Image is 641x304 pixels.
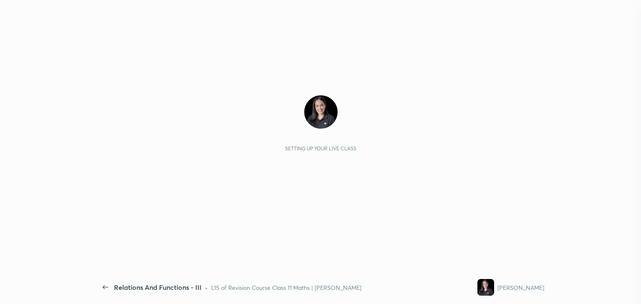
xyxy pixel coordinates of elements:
div: Relations And Functions - III [114,282,202,292]
div: [PERSON_NAME] [497,283,544,292]
div: Setting up your live class [285,145,356,152]
img: 3bd8f50cf52542888569fb27f05e67d4.jpg [477,279,494,296]
div: L15 of Revision Course Class 11 Maths | [PERSON_NAME] [211,283,361,292]
div: • [205,283,208,292]
img: 3bd8f50cf52542888569fb27f05e67d4.jpg [304,95,338,129]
